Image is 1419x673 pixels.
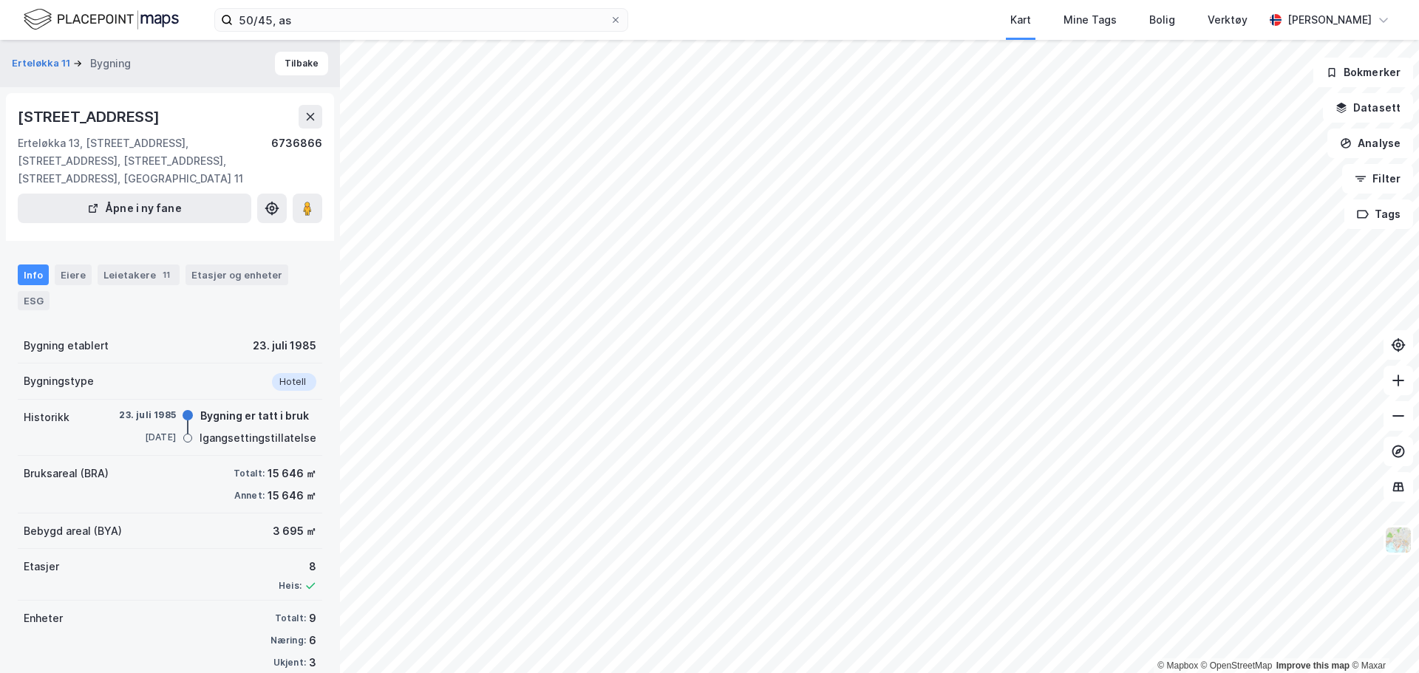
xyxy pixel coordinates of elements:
div: Enheter [24,609,63,627]
div: Totalt: [275,612,306,624]
div: [DATE] [117,431,176,444]
div: Bygningstype [24,372,94,390]
div: Eiere [55,264,92,285]
input: Søk på adresse, matrikkel, gårdeiere, leietakere eller personer [233,9,610,31]
img: Z [1384,526,1412,554]
div: Kart [1010,11,1031,29]
div: Verktøy [1208,11,1248,29]
div: 23. juli 1985 [117,409,176,422]
button: Tags [1344,199,1413,229]
button: Bokmerker [1313,58,1413,87]
div: Bolig [1149,11,1175,29]
a: Improve this map [1276,660,1350,671]
iframe: Chat Widget [1345,602,1419,673]
div: Erteløkka 13, [STREET_ADDRESS], [STREET_ADDRESS], [STREET_ADDRESS], [STREET_ADDRESS], [GEOGRAPHIC... [18,134,271,188]
div: Etasjer og enheter [191,268,282,281]
div: Bebygd areal (BYA) [24,522,122,540]
button: Analyse [1327,129,1413,158]
div: Heis: [279,580,302,592]
div: Bygning er tatt i bruk [200,407,309,425]
button: Åpne i ny fane [18,194,251,223]
div: Etasjer [24,558,59,575]
div: 15 646 ㎡ [268,465,316,482]
div: Bygning etablert [24,337,109,355]
div: 11 [159,267,174,282]
div: 9 [309,609,316,627]
a: Mapbox [1157,660,1198,671]
div: Igangsettingstillatelse [200,429,316,447]
div: Bygning [90,55,131,72]
div: Bruksareal (BRA) [24,465,109,482]
img: logo.f888ab2527a4732fd821a326f86c7f29.svg [24,7,179,33]
div: Annet: [234,490,265,502]
div: 3 [309,654,316,672]
div: 3 695 ㎡ [273,522,316,540]
div: Totalt: [234,468,265,479]
a: OpenStreetMap [1201,660,1273,671]
button: Tilbake [275,52,328,75]
div: [STREET_ADDRESS] [18,105,163,129]
div: Leietakere [98,264,180,285]
div: Historikk [24,409,69,426]
div: Mine Tags [1064,11,1117,29]
div: 6 [309,632,316,649]
div: 15 646 ㎡ [268,487,316,505]
div: Næring: [270,635,306,646]
button: Erteløkka 11 [12,56,73,71]
div: [PERSON_NAME] [1287,11,1372,29]
div: ESG [18,291,50,310]
button: Filter [1342,164,1413,194]
div: Ukjent: [273,657,306,669]
div: 23. juli 1985 [253,337,316,355]
div: 8 [279,558,316,575]
button: Datasett [1323,93,1413,123]
div: 6736866 [271,134,322,188]
div: Info [18,264,49,285]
